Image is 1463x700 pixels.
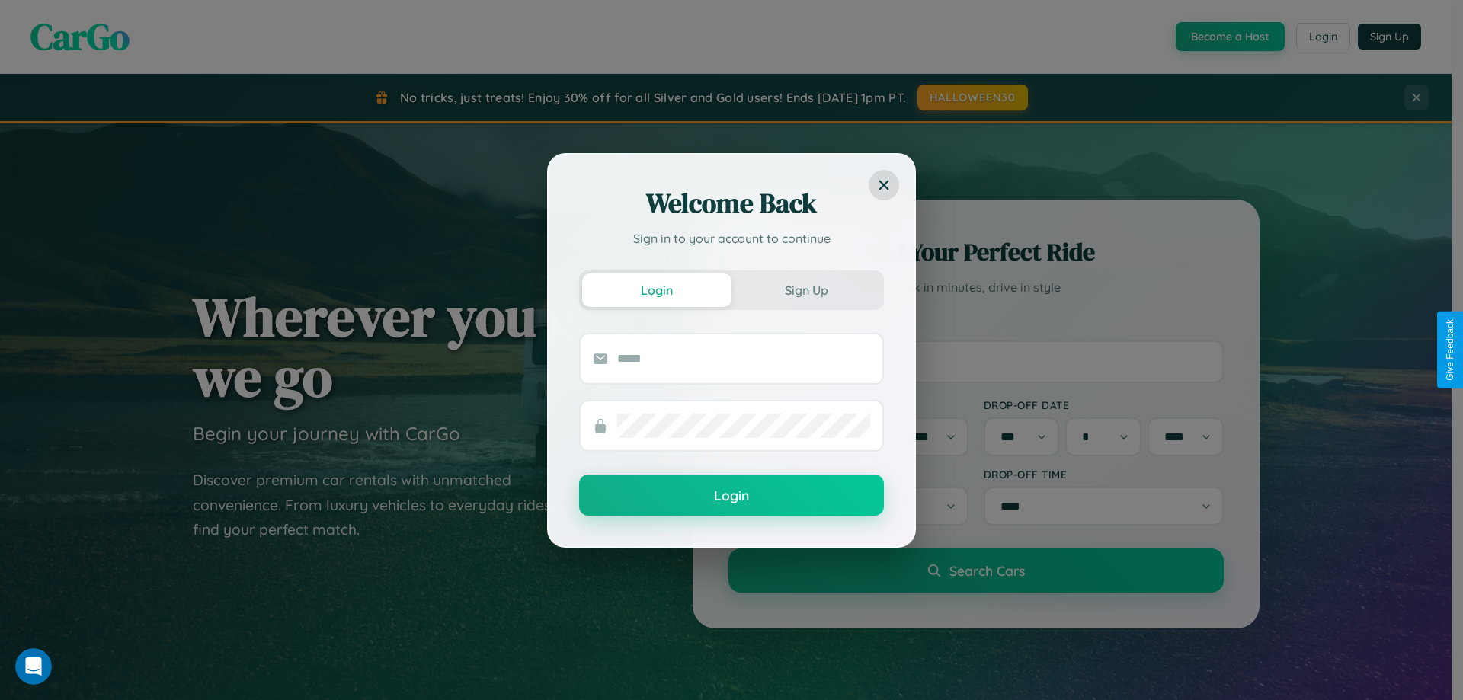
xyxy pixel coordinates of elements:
[579,185,884,222] h2: Welcome Back
[1445,319,1455,381] div: Give Feedback
[582,273,731,307] button: Login
[579,229,884,248] p: Sign in to your account to continue
[15,648,52,685] iframe: Intercom live chat
[731,273,881,307] button: Sign Up
[579,475,884,516] button: Login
